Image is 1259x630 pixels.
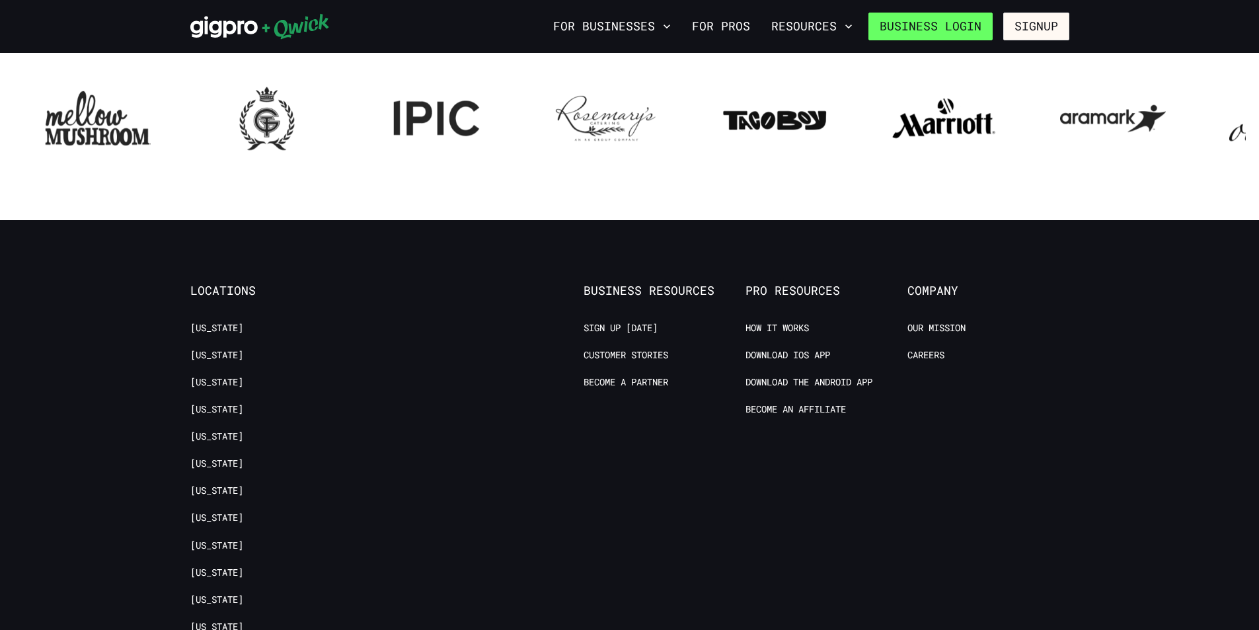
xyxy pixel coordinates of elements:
a: For Pros [687,15,755,38]
img: Logo for Mellow Mushroom [45,83,151,154]
a: Download the Android App [745,376,872,389]
button: For Businesses [548,15,676,38]
a: [US_STATE] [190,539,243,552]
a: Customer stories [584,349,668,362]
a: [US_STATE] [190,457,243,470]
span: Pro Resources [745,284,907,298]
a: Download IOS App [745,349,830,362]
img: Logo for Taco Boy [722,83,827,154]
a: Careers [907,349,944,362]
a: [US_STATE] [190,594,243,606]
a: Sign up [DATE] [584,322,658,335]
a: [US_STATE] [190,403,243,416]
a: [US_STATE] [190,485,243,497]
a: [US_STATE] [190,512,243,524]
span: Company [907,284,1069,298]
a: [US_STATE] [190,376,243,389]
span: Locations [190,284,352,298]
a: [US_STATE] [190,430,243,443]
button: Signup [1003,13,1069,40]
a: Become a Partner [584,376,668,389]
a: [US_STATE] [190,349,243,362]
a: Become an Affiliate [745,403,846,416]
img: Logo for Georgian Terrace [214,83,320,154]
span: Business Resources [584,284,745,298]
img: Logo for Rosemary's Catering [553,83,658,154]
img: Logo for Marriott [891,83,997,154]
a: [US_STATE] [190,322,243,335]
img: Logo for IPIC [383,83,489,154]
a: Business Login [868,13,993,40]
a: Our Mission [907,322,966,335]
a: [US_STATE] [190,567,243,579]
img: Logo for Aramark [1060,83,1166,154]
a: How it Works [745,322,809,335]
button: Resources [766,15,858,38]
